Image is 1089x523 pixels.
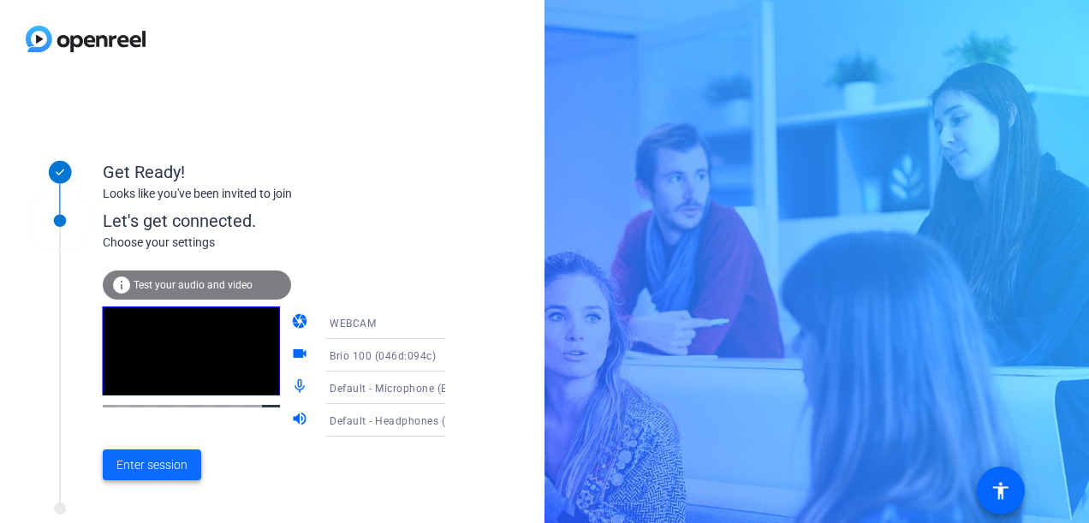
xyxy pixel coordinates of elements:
[291,312,312,333] mat-icon: camera
[103,449,201,480] button: Enter session
[291,377,312,398] mat-icon: mic_none
[103,234,480,252] div: Choose your settings
[330,318,376,330] span: WEBCAM
[111,275,132,295] mat-icon: info
[103,208,480,234] div: Let's get connected.
[330,413,533,427] span: Default - Headphones (Realtek(R) Audio)
[330,350,436,362] span: Brio 100 (046d:094c)
[991,480,1011,501] mat-icon: accessibility
[330,381,487,395] span: Default - Microphone (Brio 100)
[134,279,253,291] span: Test your audio and video
[103,185,445,203] div: Looks like you've been invited to join
[116,456,187,474] span: Enter session
[291,345,312,366] mat-icon: videocam
[103,159,445,185] div: Get Ready!
[291,410,312,431] mat-icon: volume_up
